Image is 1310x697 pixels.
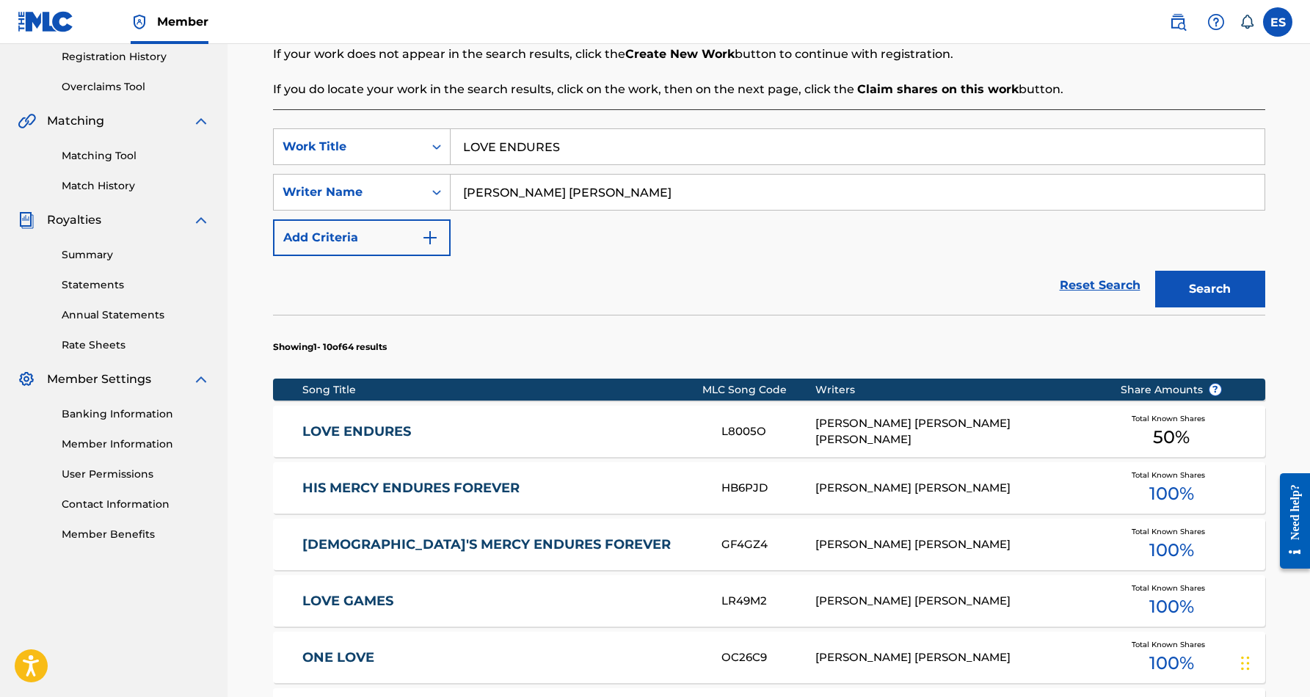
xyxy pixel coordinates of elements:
a: Annual Statements [62,307,210,323]
span: Total Known Shares [1132,583,1211,594]
img: MLC Logo [18,11,74,32]
span: Total Known Shares [1132,526,1211,537]
a: User Permissions [62,467,210,482]
div: Work Title [283,138,415,156]
img: 9d2ae6d4665cec9f34b9.svg [421,229,439,247]
div: [PERSON_NAME] [PERSON_NAME] [815,480,1098,497]
img: expand [192,112,210,130]
div: [PERSON_NAME] [PERSON_NAME] [PERSON_NAME] [815,415,1098,448]
a: Rate Sheets [62,337,210,353]
div: [PERSON_NAME] [PERSON_NAME] [815,536,1098,553]
span: Total Known Shares [1132,639,1211,650]
iframe: Chat Widget [1237,627,1310,697]
span: Share Amounts [1121,382,1222,398]
img: help [1207,13,1225,31]
a: Banking Information [62,406,210,422]
img: Top Rightsholder [131,13,148,31]
span: Total Known Shares [1132,470,1211,481]
span: Royalties [47,211,101,229]
div: User Menu [1263,7,1292,37]
a: Member Information [62,437,210,452]
p: If you do locate your work in the search results, click on the work, then on the next page, click... [273,81,1265,98]
span: ? [1209,384,1221,395]
button: Search [1155,271,1265,307]
span: 50 % [1153,424,1190,450]
span: 100 % [1149,481,1194,507]
div: [PERSON_NAME] [PERSON_NAME] [815,593,1098,610]
a: Summary [62,247,210,263]
span: 100 % [1149,650,1194,676]
img: Matching [18,112,36,130]
div: OC26C9 [721,649,815,666]
img: Member Settings [18,371,35,388]
a: LOVE ENDURES [302,423,702,440]
div: Drag [1241,641,1250,685]
form: Search Form [273,128,1265,315]
div: MLC Song Code [702,382,815,398]
a: Member Benefits [62,527,210,542]
a: Registration History [62,49,210,65]
div: HB6PJD [721,480,815,497]
span: 100 % [1149,537,1194,563]
strong: Create New Work [625,47,735,61]
span: Total Known Shares [1132,413,1211,424]
iframe: Resource Center [1269,461,1310,582]
div: Writer Name [283,183,415,201]
a: Match History [62,178,210,194]
div: Writers [815,382,1098,398]
div: Help [1201,7,1231,37]
a: Reset Search [1052,269,1148,302]
img: expand [192,211,210,229]
img: Royalties [18,211,35,229]
a: ONE LOVE [302,649,702,666]
a: Matching Tool [62,148,210,164]
button: Add Criteria [273,219,451,256]
div: [PERSON_NAME] [PERSON_NAME] [815,649,1098,666]
a: Public Search [1163,7,1193,37]
strong: Claim shares on this work [857,82,1019,96]
span: Member Settings [47,371,151,388]
a: HIS MERCY ENDURES FOREVER [302,480,702,497]
a: LOVE GAMES [302,593,702,610]
a: Statements [62,277,210,293]
div: L8005O [721,423,815,440]
img: search [1169,13,1187,31]
div: Song Title [302,382,702,398]
span: 100 % [1149,594,1194,620]
div: GF4GZ4 [721,536,815,553]
div: LR49M2 [721,593,815,610]
p: Showing 1 - 10 of 64 results [273,340,387,354]
span: Member [157,13,208,30]
a: Contact Information [62,497,210,512]
a: [DEMOGRAPHIC_DATA]'S MERCY ENDURES FOREVER [302,536,702,553]
p: If your work does not appear in the search results, click the button to continue with registration. [273,45,1265,63]
div: Notifications [1240,15,1254,29]
span: Matching [47,112,104,130]
img: expand [192,371,210,388]
a: Overclaims Tool [62,79,210,95]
